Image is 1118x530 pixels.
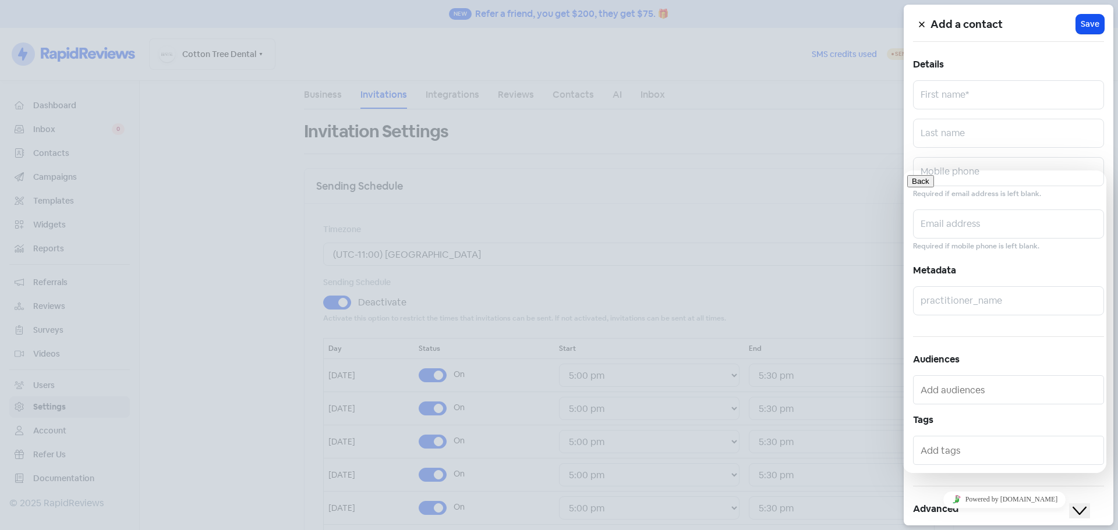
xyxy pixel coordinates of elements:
iframe: chat widget [1069,483,1106,518]
span: Save [1081,18,1099,30]
iframe: chat widget [903,486,1106,513]
input: Mobile phone [913,157,1104,186]
button: Save [1076,15,1104,34]
input: First name [913,80,1104,109]
input: Last name [913,119,1104,148]
h5: Add a contact [931,16,1076,33]
h5: Details [913,56,1104,73]
iframe: chat widget [903,170,1106,473]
